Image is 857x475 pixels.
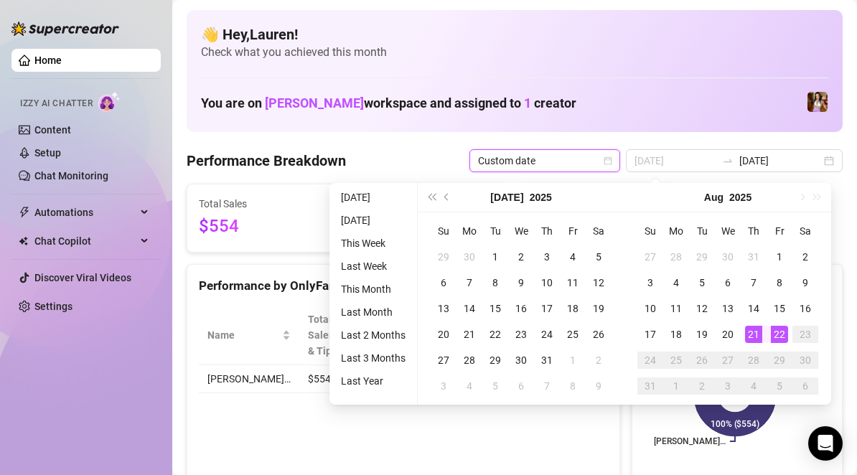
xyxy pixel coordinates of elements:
[487,326,504,343] div: 22
[431,321,456,347] td: 2025-07-20
[199,365,299,393] td: [PERSON_NAME]…
[431,347,456,373] td: 2025-07-27
[797,248,814,265] div: 2
[797,326,814,343] div: 23
[719,274,736,291] div: 6
[741,270,767,296] td: 2025-08-07
[663,321,689,347] td: 2025-08-18
[456,270,482,296] td: 2025-07-07
[729,183,751,212] button: Choose a year
[461,326,478,343] div: 21
[689,373,715,399] td: 2025-09-02
[792,218,818,244] th: Sa
[771,352,788,369] div: 29
[668,300,685,317] div: 11
[431,218,456,244] th: Su
[663,296,689,321] td: 2025-08-11
[715,373,741,399] td: 2025-09-03
[524,95,531,110] span: 1
[34,201,136,224] span: Automations
[199,196,330,212] span: Total Sales
[693,274,711,291] div: 5
[642,274,659,291] div: 3
[693,326,711,343] div: 19
[201,24,828,44] h4: 👋 Hey, Lauren !
[201,44,828,60] span: Check what you achieved this month
[642,300,659,317] div: 10
[719,326,736,343] div: 20
[508,296,534,321] td: 2025-07-16
[534,218,560,244] th: Th
[689,218,715,244] th: Tu
[771,274,788,291] div: 8
[741,347,767,373] td: 2025-08-28
[308,311,340,359] span: Total Sales & Tips
[534,244,560,270] td: 2025-07-03
[715,347,741,373] td: 2025-08-27
[512,352,530,369] div: 30
[590,352,607,369] div: 2
[771,326,788,343] div: 22
[435,248,452,265] div: 29
[715,244,741,270] td: 2025-07-30
[741,373,767,399] td: 2025-09-04
[456,296,482,321] td: 2025-07-14
[431,270,456,296] td: 2025-07-06
[34,55,62,66] a: Home
[564,377,581,395] div: 8
[508,218,534,244] th: We
[663,270,689,296] td: 2025-08-04
[431,244,456,270] td: 2025-06-29
[482,296,508,321] td: 2025-07-15
[482,321,508,347] td: 2025-07-22
[634,153,716,169] input: Start date
[435,352,452,369] div: 27
[512,248,530,265] div: 2
[797,377,814,395] div: 6
[771,377,788,395] div: 5
[668,352,685,369] div: 25
[808,426,843,461] div: Open Intercom Messenger
[456,321,482,347] td: 2025-07-21
[792,270,818,296] td: 2025-08-09
[586,347,612,373] td: 2025-08-02
[456,218,482,244] th: Mo
[508,270,534,296] td: 2025-07-09
[792,347,818,373] td: 2025-08-30
[792,296,818,321] td: 2025-08-16
[512,326,530,343] div: 23
[767,296,792,321] td: 2025-08-15
[715,270,741,296] td: 2025-08-06
[689,270,715,296] td: 2025-08-05
[534,373,560,399] td: 2025-08-07
[199,213,330,240] span: $554
[797,300,814,317] div: 16
[560,373,586,399] td: 2025-08-08
[431,296,456,321] td: 2025-07-13
[741,218,767,244] th: Th
[335,258,411,275] li: Last Week
[767,270,792,296] td: 2025-08-08
[642,352,659,369] div: 24
[663,218,689,244] th: Mo
[654,436,726,446] text: [PERSON_NAME]…
[34,124,71,136] a: Content
[745,352,762,369] div: 28
[207,327,279,343] span: Name
[482,347,508,373] td: 2025-07-29
[637,244,663,270] td: 2025-07-27
[534,347,560,373] td: 2025-07-31
[560,244,586,270] td: 2025-07-04
[668,248,685,265] div: 28
[564,248,581,265] div: 4
[435,326,452,343] div: 20
[435,300,452,317] div: 13
[335,349,411,367] li: Last 3 Months
[637,270,663,296] td: 2025-08-03
[512,300,530,317] div: 16
[715,218,741,244] th: We
[771,300,788,317] div: 15
[719,300,736,317] div: 13
[722,155,734,166] span: swap-right
[792,244,818,270] td: 2025-08-02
